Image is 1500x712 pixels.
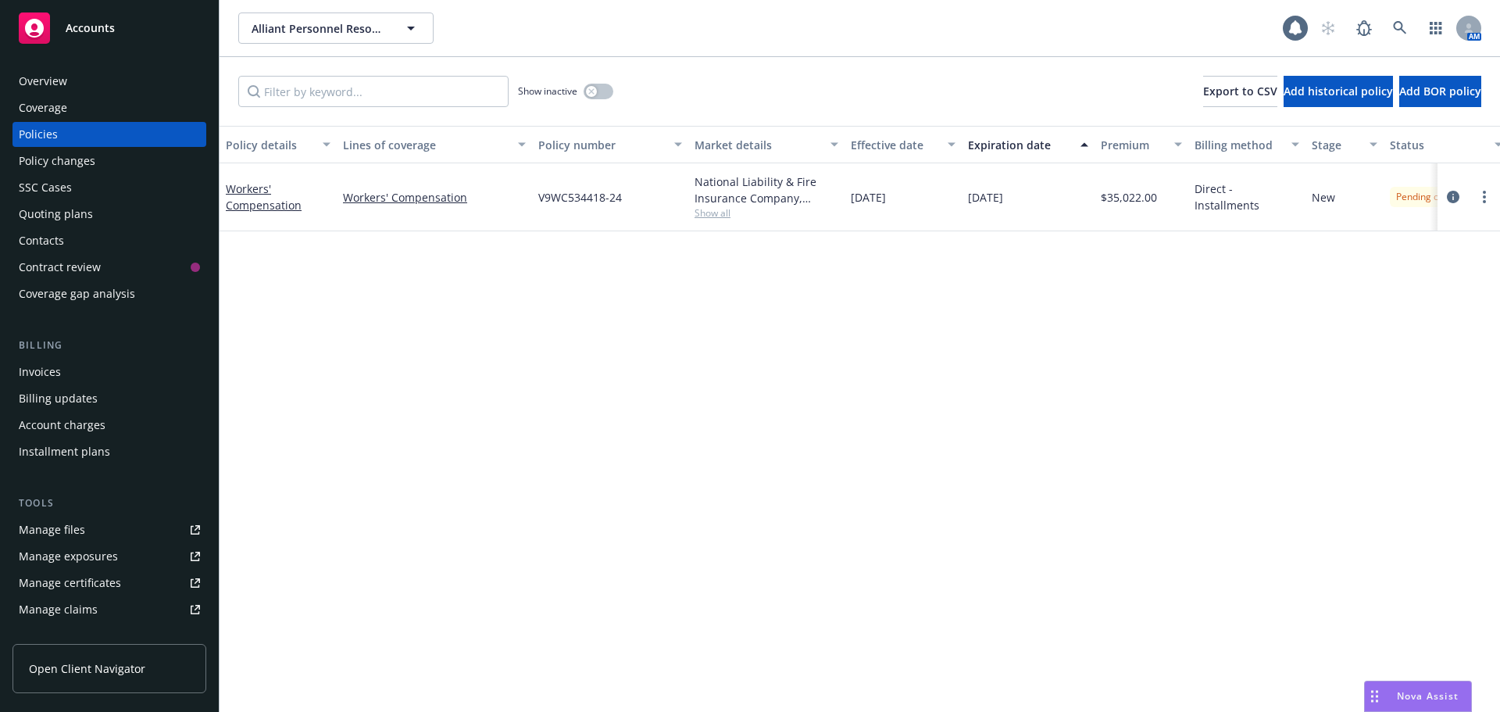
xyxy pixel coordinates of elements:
[12,386,206,411] a: Billing updates
[19,413,105,438] div: Account charges
[19,386,98,411] div: Billing updates
[695,174,838,206] div: National Liability & Fire Insurance Company, Berkshire Hathaway Specialty Insurance, RT Specialty...
[1312,13,1344,44] a: Start snowing
[1390,137,1485,153] div: Status
[1195,181,1299,213] span: Direct - Installments
[12,255,206,280] a: Contract review
[343,137,509,153] div: Lines of coverage
[968,189,1003,206] span: [DATE]
[1364,681,1472,712] button: Nova Assist
[12,597,206,622] a: Manage claims
[1475,188,1494,206] a: more
[1397,689,1459,703] span: Nova Assist
[968,137,1071,153] div: Expiration date
[19,255,101,280] div: Contract review
[12,202,206,227] a: Quoting plans
[1396,190,1486,204] span: Pending cancellation
[12,148,206,174] a: Policy changes
[12,571,206,596] a: Manage certificates
[19,175,72,200] div: SSC Cases
[1365,682,1384,711] div: Drag to move
[19,571,121,596] div: Manage certificates
[538,189,622,206] span: V9WC534418-24
[12,6,206,50] a: Accounts
[12,496,206,511] div: Tools
[1101,137,1165,153] div: Premium
[1444,188,1462,206] a: circleInformation
[29,660,145,677] span: Open Client Navigator
[19,122,58,147] div: Policies
[851,137,938,153] div: Effective date
[12,281,206,306] a: Coverage gap analysis
[688,126,845,163] button: Market details
[19,95,67,120] div: Coverage
[19,360,61,385] div: Invoices
[1399,84,1481,98] span: Add BOR policy
[66,22,115,34] span: Accounts
[19,517,85,542] div: Manage files
[12,95,206,120] a: Coverage
[1420,13,1452,44] a: Switch app
[1284,76,1393,107] button: Add historical policy
[252,20,387,37] span: Alliant Personnel Resources, Inc.
[12,544,206,569] a: Manage exposures
[337,126,532,163] button: Lines of coverage
[19,544,118,569] div: Manage exposures
[538,137,665,153] div: Policy number
[12,175,206,200] a: SSC Cases
[12,360,206,385] a: Invoices
[695,137,821,153] div: Market details
[1095,126,1188,163] button: Premium
[962,126,1095,163] button: Expiration date
[220,126,337,163] button: Policy details
[1195,137,1282,153] div: Billing method
[19,597,98,622] div: Manage claims
[1399,76,1481,107] button: Add BOR policy
[238,76,509,107] input: Filter by keyword...
[695,206,838,220] span: Show all
[12,413,206,438] a: Account charges
[12,122,206,147] a: Policies
[19,148,95,174] div: Policy changes
[1101,189,1157,206] span: $35,022.00
[226,181,302,213] a: Workers' Compensation
[19,202,93,227] div: Quoting plans
[12,69,206,94] a: Overview
[1203,76,1277,107] button: Export to CSV
[238,13,434,44] button: Alliant Personnel Resources, Inc.
[226,137,313,153] div: Policy details
[1203,84,1277,98] span: Export to CSV
[343,189,526,206] a: Workers' Compensation
[845,126,962,163] button: Effective date
[19,439,110,464] div: Installment plans
[19,281,135,306] div: Coverage gap analysis
[12,338,206,353] div: Billing
[851,189,886,206] span: [DATE]
[1348,13,1380,44] a: Report a Bug
[12,517,206,542] a: Manage files
[19,69,67,94] div: Overview
[1305,126,1384,163] button: Stage
[12,624,206,649] a: Manage BORs
[1312,189,1335,206] span: New
[532,126,688,163] button: Policy number
[12,228,206,253] a: Contacts
[518,84,577,98] span: Show inactive
[19,228,64,253] div: Contacts
[1284,84,1393,98] span: Add historical policy
[1384,13,1416,44] a: Search
[1188,126,1305,163] button: Billing method
[12,439,206,464] a: Installment plans
[1312,137,1360,153] div: Stage
[19,624,92,649] div: Manage BORs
